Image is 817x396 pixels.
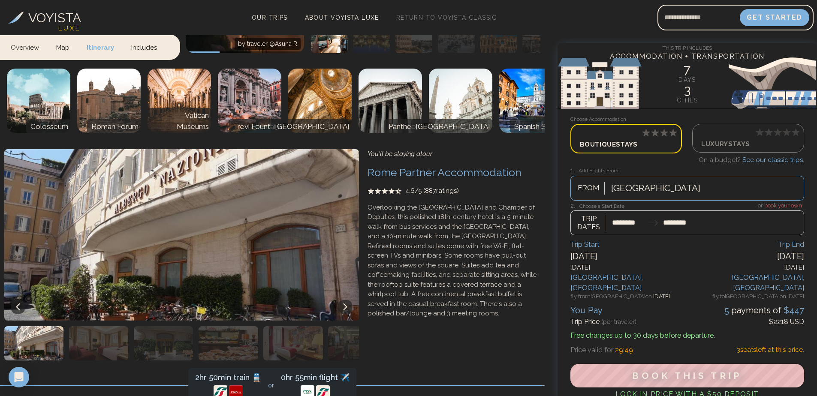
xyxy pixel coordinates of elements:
[150,110,209,132] p: Vatican Museums
[368,166,540,179] h3: Rome Partner Accommodation
[89,121,139,132] p: Roman Forum
[368,149,540,159] div: You'll be staying at our
[148,69,211,133] img: Vatican Museums
[687,240,804,250] div: Trip End
[199,326,258,360] img: Accommodation photo
[724,305,731,315] span: 5
[570,250,687,263] div: [DATE]
[687,250,804,263] div: [DATE]
[78,34,123,60] a: Itinerary
[570,115,804,123] h3: Choose Accommodation
[781,305,804,315] span: $ 447
[48,34,78,60] a: Map
[393,12,500,24] a: Return to Voyista Classic
[134,326,193,360] img: Accommodation photo
[4,326,63,360] img: Accommodation photo
[570,273,687,293] div: [GEOGRAPHIC_DATA] , [GEOGRAPHIC_DATA]
[687,263,804,273] div: [DATE]
[570,327,804,341] h4: Free changes up to 30 days before departure.
[8,8,81,27] a: VOYISTA
[653,293,670,300] span: [DATE]
[580,138,672,150] p: Boutique Stays
[263,326,323,360] img: Accommodation photo
[742,156,804,164] a: See our classic trips.
[7,69,70,133] img: Colosseum
[386,121,420,132] p: Pantheon
[195,372,261,384] div: 2hr 50min train 🚆
[573,183,604,194] span: FROM
[769,318,804,326] span: $2218 USD
[69,326,128,360] img: Accommodation photo
[726,345,804,355] div: 3 seat s left at this price.
[252,14,288,21] span: Our Trips
[512,121,561,132] p: Spanish Steps
[28,121,68,132] p: Colosseum
[265,381,277,390] span: or
[558,43,817,51] h4: This Trip Includes
[570,165,804,175] h3: Add Flights From:
[301,12,383,24] a: About Voyista Luxe
[123,34,166,60] a: Includes
[368,203,540,318] p: Overlooking the [GEOGRAPHIC_DATA] and Chamber of Deputies, this polished 18th-century hotel is a ...
[570,293,687,302] div: fly from [GEOGRAPHIC_DATA] on
[281,372,350,384] div: 0hr 55min flight ✈️
[657,7,740,28] input: Email address
[11,34,48,60] a: Overview
[77,69,141,133] img: Roman Forum
[570,346,613,354] span: Price valid for
[601,318,636,325] span: (per traveler)
[558,57,817,109] img: European Sights
[701,128,795,138] p: d
[28,8,81,27] h3: VOYISTA
[570,263,687,273] div: [DATE]
[570,317,636,327] div: Trip Price
[499,69,563,133] img: Spanish Steps
[570,166,579,174] span: 1.
[328,326,387,360] img: Accommodation photo
[305,14,379,21] span: About Voyista Luxe
[9,367,29,387] div: Open Intercom Messenger
[405,186,459,196] span: 4.6 /5 ( 887 ratings)
[570,240,687,250] div: Trip Start
[687,273,804,293] div: [GEOGRAPHIC_DATA] , [GEOGRAPHIC_DATA]
[570,364,804,387] button: Book This Trip
[632,370,742,381] span: Book This Trip
[570,201,804,210] h4: or
[740,9,809,26] button: Get Started
[413,121,490,132] p: [GEOGRAPHIC_DATA]
[724,304,804,317] div: payment s of
[58,24,79,33] h4: L U X E
[429,69,492,133] img: Piazza Navona
[231,121,279,132] p: Trevi Fountain
[570,304,603,317] div: You Pay
[570,155,804,172] p: On a budget?
[558,51,817,62] h4: Accommodation + Transportation
[273,121,350,132] p: [GEOGRAPHIC_DATA]
[687,293,804,302] div: fly to [GEOGRAPHIC_DATA] on [DATE]
[701,138,795,149] p: Luxury Stays
[248,12,291,24] a: Our Trips
[8,12,24,24] img: Voyista Logo
[396,14,497,21] span: Return to Voyista Classic
[288,69,352,133] img: St. Peter’s Basilica
[615,346,633,354] span: 29 : 49
[580,128,672,138] p: d
[218,69,281,133] img: Trevi Fountain
[359,69,422,133] img: Pantheon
